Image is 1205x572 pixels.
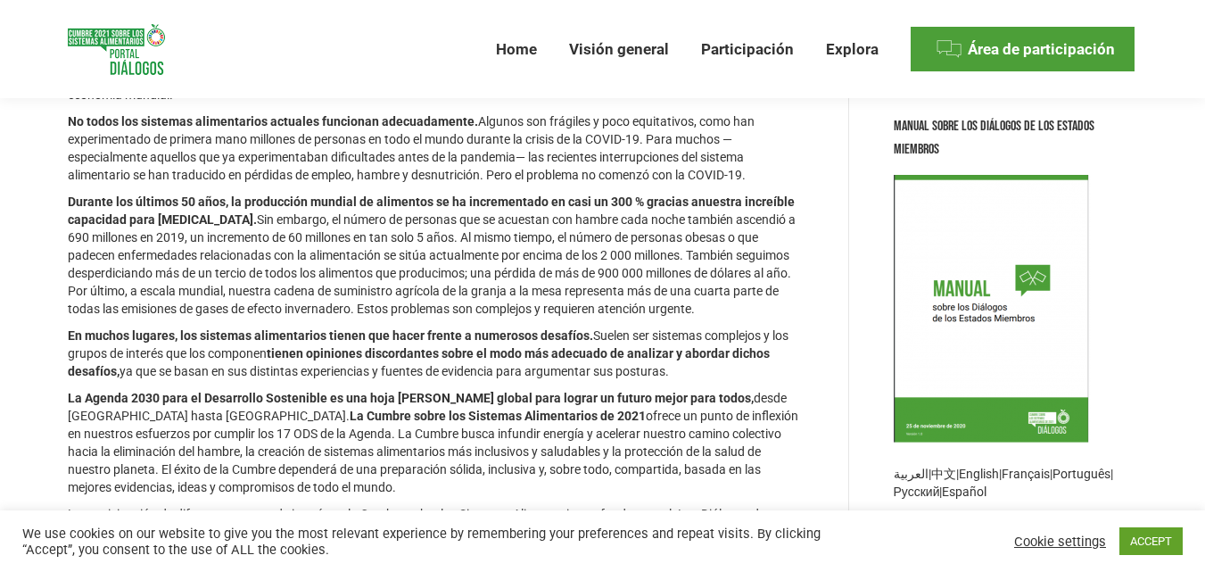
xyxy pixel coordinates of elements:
[496,40,537,59] span: Home
[931,467,956,481] a: 中文
[68,346,770,378] strong: tienen opiniones discordantes sobre el modo más adecuado de analizar y abordar dichos desafíos,
[68,389,804,496] p: desde [GEOGRAPHIC_DATA] hasta [GEOGRAPHIC_DATA]. ofrece un punto de inflexión en nuestros esfuerz...
[569,40,669,59] span: Visión general
[894,465,1138,501] p: | | | | | |
[68,505,804,559] p: La participación de diferentes grupos de interés en la Cumbre sobre los Sistemas Alimentarios es ...
[68,328,593,343] strong: En muchos lugares, los sistemas alimentarios tienen que hacer frente a numerosos desafíos.
[68,391,754,405] strong: La Agenda 2030 para el Desarrollo Sostenible es una hoja [PERSON_NAME] global para lograr un futu...
[1002,467,1050,481] a: Français
[22,526,835,558] div: We use cookies on our website to give you the most relevant experience by remembering your prefer...
[68,24,165,75] img: Food Systems Summit Dialogues
[894,485,940,499] a: Русский
[68,327,804,380] p: Suelen ser sistemas complejos y los grupos de interés que los componen ya que se basan en sus dis...
[894,467,929,481] a: العربية
[1014,534,1106,550] a: Cookie settings
[68,114,478,128] strong: No todos los sistemas alimentarios actuales funcionan adecuadamente.
[1119,527,1183,555] a: ACCEPT
[959,467,999,481] a: English
[968,40,1115,59] span: Área de participación
[68,112,804,184] p: Algunos son frágiles y poco equitativos, como han experimentado de primera mano millones de perso...
[701,40,794,59] span: Participación
[1052,467,1110,481] a: Português
[826,40,879,59] span: Explora
[68,195,698,209] strong: Durante los últimos 50 años, la producción mundial de alimentos se ha incrementado en casi un 300...
[936,36,962,62] img: Menu icon
[894,115,1138,162] div: Manual sobre los Diálogos de los Estados Miembros
[68,193,804,318] p: Sin embargo, el número de personas que se acuestan con hambre cada noche también ascendió a 690 m...
[942,485,986,499] a: Español
[350,409,646,423] strong: La Cumbre sobre los Sistemas Alimentarios de 2021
